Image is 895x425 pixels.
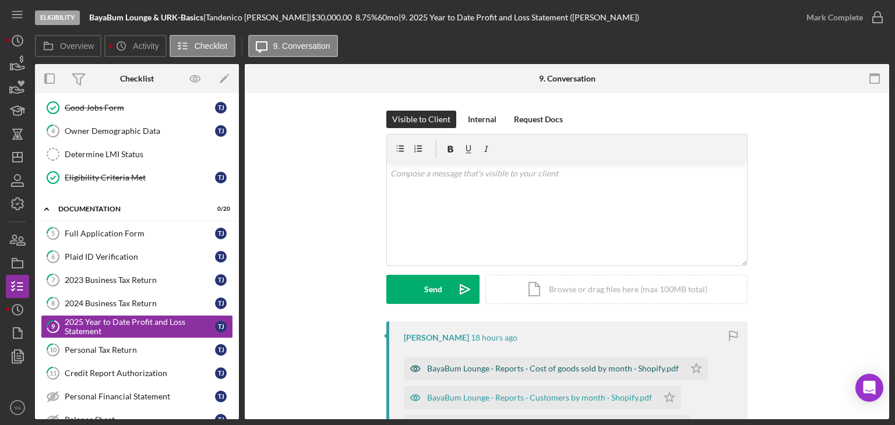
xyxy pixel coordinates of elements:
[65,415,215,424] div: Balance Sheet
[65,392,215,401] div: Personal Financial Statement
[6,396,29,419] button: YA
[386,275,480,304] button: Send
[65,369,215,378] div: Credit Report Authorization
[462,111,502,128] button: Internal
[41,119,233,143] a: 4Owner Demographic DataTJ
[41,268,233,292] a: 72023 Business Tax ReturnTJ
[215,228,227,239] div: T J
[65,150,232,159] div: Determine LMI Status
[65,173,215,182] div: Eligibility Criteria Met
[41,385,233,408] a: Personal Financial StatementTJ
[424,275,442,304] div: Send
[209,206,230,212] div: 0 / 20
[50,369,57,377] tspan: 11
[386,111,456,128] button: Visible to Client
[215,274,227,286] div: T J
[514,111,563,128] div: Request Docs
[65,229,215,238] div: Full Application Form
[104,35,166,57] button: Activity
[65,126,215,136] div: Owner Demographic Data
[51,229,55,237] tspan: 5
[50,346,57,353] tspan: 10
[471,333,517,342] time: 2025-08-18 23:52
[41,143,233,166] a: Determine LMI Status
[35,10,80,25] div: Eligibility
[51,276,55,284] tspan: 7
[248,35,338,57] button: 9. Conversation
[404,357,708,380] button: BayaBum Lounge · Reports · Cost of goods sold by month · Shopify.pdf
[215,297,227,309] div: T J
[65,103,215,112] div: Good Jobs Form
[399,13,639,22] div: | 9. 2025 Year to Date Profit and Loss Statement ([PERSON_NAME])
[795,6,889,29] button: Mark Complete
[273,41,330,51] label: 9. Conversation
[427,364,679,373] div: BayaBum Lounge · Reports · Cost of goods sold by month · Shopify.pdf
[355,13,378,22] div: 8.75 %
[378,13,399,22] div: 60 mo
[41,338,233,362] a: 10Personal Tax ReturnTJ
[35,35,101,57] button: Overview
[65,317,215,336] div: 2025 Year to Date Profit and Loss Statement
[806,6,863,29] div: Mark Complete
[215,344,227,356] div: T J
[65,299,215,308] div: 2024 Business Tax Return
[170,35,235,57] button: Checklist
[215,391,227,402] div: T J
[215,321,227,332] div: T J
[855,374,883,402] div: Open Intercom Messenger
[120,74,154,83] div: Checklist
[65,275,215,285] div: 2023 Business Tax Return
[51,127,55,134] tspan: 4
[51,323,55,330] tspan: 9
[41,222,233,245] a: 5Full Application FormTJ
[65,345,215,355] div: Personal Tax Return
[41,362,233,385] a: 11Credit Report AuthorizationTJ
[60,41,94,51] label: Overview
[89,12,203,22] b: BayaBum Lounge & URK-Basics
[41,166,233,189] a: Eligibility Criteria MetTJ
[508,111,569,128] button: Request Docs
[51,299,55,307] tspan: 8
[215,125,227,137] div: T J
[41,315,233,338] a: 92025 Year to Date Profit and Loss StatementTJ
[41,96,233,119] a: Good Jobs FormTJ
[392,111,450,128] div: Visible to Client
[195,41,228,51] label: Checklist
[427,393,652,402] div: BayaBum Lounge · Reports · Customers by month · Shopify.pdf
[65,252,215,261] div: Plaid ID Verification
[311,13,355,22] div: $30,000.00
[215,251,227,263] div: T J
[215,172,227,183] div: T J
[51,253,55,260] tspan: 6
[215,367,227,379] div: T J
[89,13,206,22] div: |
[14,405,22,411] text: YA
[133,41,158,51] label: Activity
[468,111,496,128] div: Internal
[41,292,233,315] a: 82024 Business Tax ReturnTJ
[404,386,681,409] button: BayaBum Lounge · Reports · Customers by month · Shopify.pdf
[404,333,469,342] div: [PERSON_NAME]
[41,245,233,268] a: 6Plaid ID VerificationTJ
[206,13,311,22] div: Tandenico [PERSON_NAME] |
[58,206,201,212] div: Documentation
[539,74,596,83] div: 9. Conversation
[215,102,227,114] div: T J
